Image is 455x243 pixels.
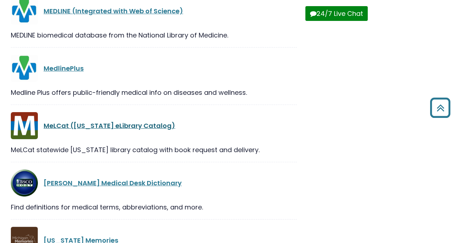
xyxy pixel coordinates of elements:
[44,121,175,130] a: MeLCat ([US_STATE] eLibrary Catalog)
[305,6,368,21] button: 24/7 Live Chat
[11,202,297,212] div: Find definitions for medical terms, abbreviations, and more.
[427,101,453,114] a: Back to Top
[11,88,297,97] div: Medline Plus offers public-friendly medical info on diseases and wellness.
[44,64,84,73] a: MedlinePlus
[44,178,182,187] a: [PERSON_NAME] Medical Desk Dictionary
[11,30,297,40] div: MEDLINE biomedical database from the National Library of Medicine.
[44,6,183,16] a: MEDLINE (Integrated with Web of Science)
[11,145,297,155] div: MeLCat statewide [US_STATE] library catalog with book request and delivery.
